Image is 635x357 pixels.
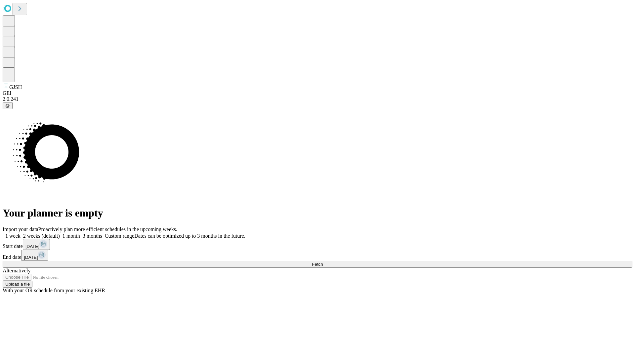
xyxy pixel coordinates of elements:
span: [DATE] [25,244,39,249]
div: 2.0.241 [3,96,632,102]
button: @ [3,102,13,109]
span: Dates can be optimized up to 3 months in the future. [134,233,245,239]
span: 3 months [83,233,102,239]
div: Start date [3,239,632,250]
span: Alternatively [3,268,30,273]
button: Fetch [3,261,632,268]
span: 1 month [63,233,80,239]
div: End date [3,250,632,261]
span: Custom range [105,233,134,239]
span: 1 week [5,233,21,239]
span: Proactively plan more efficient schedules in the upcoming weeks. [38,226,177,232]
div: GEI [3,90,632,96]
span: [DATE] [24,255,38,260]
span: @ [5,103,10,108]
button: [DATE] [21,250,48,261]
span: GJSH [9,84,22,90]
span: Fetch [312,262,323,267]
span: With your OR schedule from your existing EHR [3,288,105,293]
button: [DATE] [23,239,50,250]
span: 2 weeks (default) [23,233,60,239]
button: Upload a file [3,281,32,288]
h1: Your planner is empty [3,207,632,219]
span: Import your data [3,226,38,232]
